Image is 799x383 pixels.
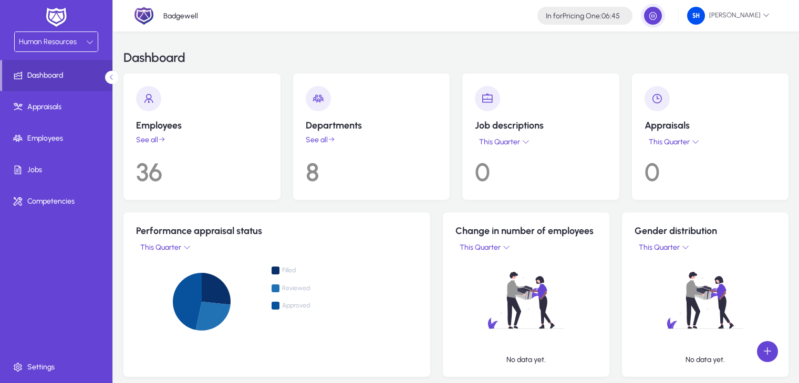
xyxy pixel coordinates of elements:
span: Reviewed [272,285,328,294]
span: Filled [282,267,328,274]
p: 36 [136,148,268,187]
p: Departments [306,120,438,131]
span: : [600,12,601,20]
span: Competencies [2,196,115,207]
span: This Quarter [647,137,692,146]
img: no-data.svg [635,254,776,347]
h4: Pricing One [546,12,620,20]
span: Settings [2,362,115,373]
a: See all [136,135,268,144]
span: Approved [272,302,328,312]
span: Employees [2,133,115,144]
p: 0 [645,148,776,187]
h5: Performance appraisal status [136,225,418,237]
p: No data yet. [686,355,725,364]
span: Dashboard [2,70,112,81]
span: Human Resources [19,37,77,46]
span: Filled [272,267,328,276]
h3: Dashboard [123,51,185,64]
a: Employees [2,123,115,154]
a: Settings [2,352,115,383]
span: This Quarter [458,243,503,252]
img: white-logo.png [43,6,69,28]
span: Jobs [2,165,115,175]
button: [PERSON_NAME] [679,6,778,25]
span: This Quarter [138,243,183,252]
span: 06:45 [601,12,620,20]
p: 0 [475,148,607,187]
a: Jobs [2,154,115,186]
span: Approved [282,302,328,310]
span: [PERSON_NAME] [687,7,770,25]
span: In for [546,12,563,20]
span: This Quarter [637,243,682,252]
a: See all [306,135,438,144]
button: This Quarter [645,135,701,148]
button: This Quarter [475,135,532,148]
img: no-data.svg [455,254,597,347]
h5: Change in number of employees [455,225,597,237]
p: 8 [306,148,438,187]
p: Badgewell [163,12,198,20]
img: 2.png [134,6,154,26]
p: Appraisals [645,120,776,131]
p: No data yet. [506,355,546,364]
button: This Quarter [136,241,193,254]
a: Appraisals [2,91,115,123]
span: This Quarter [477,137,522,146]
h5: Gender distribution [635,225,776,237]
img: 132.png [687,7,705,25]
span: Reviewed [282,284,328,292]
span: Appraisals [2,102,115,112]
button: This Quarter [635,241,691,254]
button: This Quarter [455,241,512,254]
p: Job descriptions [475,120,607,131]
p: Employees [136,120,268,131]
a: Competencies [2,186,115,217]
